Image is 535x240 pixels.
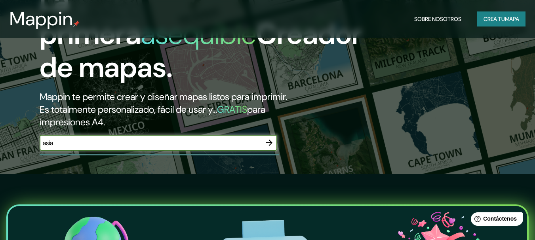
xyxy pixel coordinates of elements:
[40,103,265,128] font: para impresiones A4.
[477,11,525,26] button: Crea tumapa
[40,16,362,86] font: Creador de mapas.
[73,21,80,27] img: pin de mapeo
[217,103,247,115] font: GRATIS
[40,138,261,147] input: Elige tu lugar favorito
[465,209,526,231] iframe: Lanzador de widgets de ayuda
[40,103,217,115] font: Es totalmente personalizado, fácil de usar y...
[411,11,465,26] button: Sobre nosotros
[414,15,461,23] font: Sobre nosotros
[10,6,73,31] font: Mappin
[505,15,519,23] font: mapa
[484,15,505,23] font: Crea tu
[40,91,287,103] font: Mappin te permite crear y diseñar mapas listos para imprimir.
